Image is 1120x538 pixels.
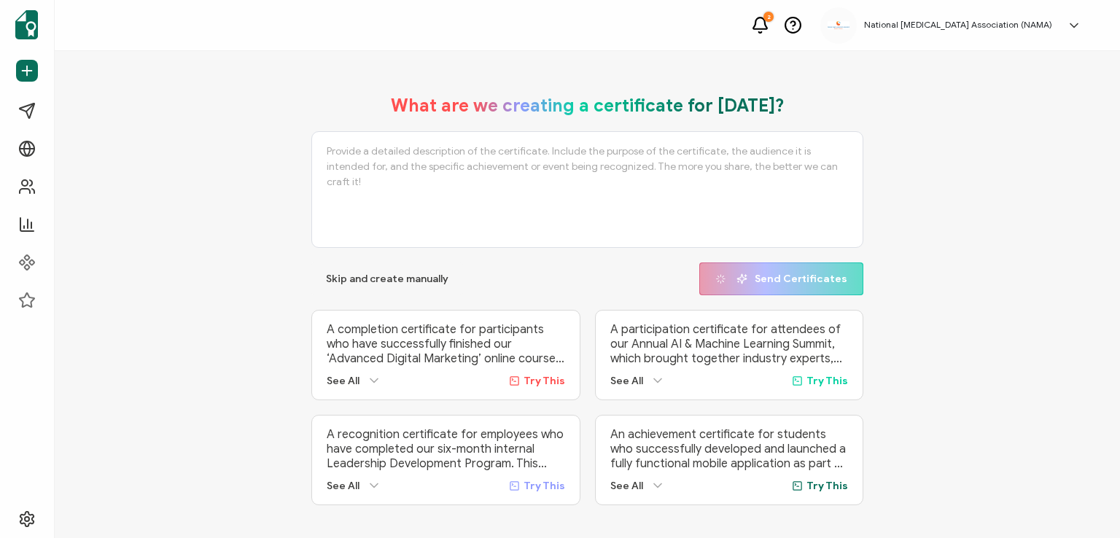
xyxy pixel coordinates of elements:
[524,375,565,387] span: Try This
[326,274,448,284] span: Skip and create manually
[610,322,848,366] p: A participation certificate for attendees of our Annual AI & Machine Learning Summit, which broug...
[806,480,848,492] span: Try This
[311,262,463,295] button: Skip and create manually
[610,375,643,387] span: See All
[864,20,1052,30] h5: National [MEDICAL_DATA] Association (NAMA)
[327,322,564,366] p: A completion certificate for participants who have successfully finished our ‘Advanced Digital Ma...
[15,10,38,39] img: sertifier-logomark-colored.svg
[610,427,848,471] p: An achievement certificate for students who successfully developed and launched a fully functiona...
[327,427,564,471] p: A recognition certificate for employees who have completed our six-month internal Leadership Deve...
[391,95,785,117] h1: What are we creating a certificate for [DATE]?
[327,480,359,492] span: See All
[524,480,565,492] span: Try This
[806,375,848,387] span: Try This
[327,375,359,387] span: See All
[763,12,774,22] div: 2
[610,480,643,492] span: See All
[1047,468,1120,538] iframe: Chat Widget
[828,21,849,29] img: 3ca2817c-e862-47f7-b2ec-945eb25c4a6c.jpg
